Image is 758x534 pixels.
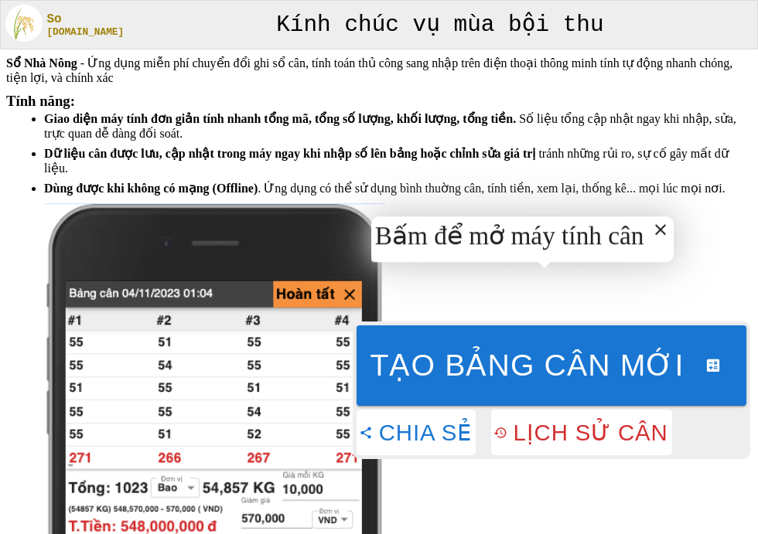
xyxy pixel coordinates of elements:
[46,12,124,26] div: So
[44,112,516,125] strong: Giao diện máy tính đơn giản tính nhanh tổng mã, tổng số lượng, khối lượng, tổng tiền.
[357,410,476,455] button: Chia sẻ
[5,5,43,42] img: Sổ nhà nông Logo
[6,56,77,70] strong: Sổ Nhà Nông
[491,410,672,455] button: Lịch sử cân
[44,182,258,195] strong: Dùng được khi không có mạng (Offline)
[44,111,752,146] li: Số liệu tổng cập nhật ngay khi nhập, sửa, trực quan dễ dàng đối soát.
[6,56,732,84] span: - Ứng dụng miễn phí chuyển đổi ghi sổ cân, tính toán thủ công sang nhập trên điện thoại thông min...
[6,85,752,111] h3: Tính năng:
[44,181,752,196] div: . Ứng dụng có thể sử dụng bình thuờng cân, tính tiền, xem lại, thống kê... mọi lúc mọi nơi.
[44,147,535,160] strong: Dữ liệu cân được lưu, cập nhật trong máy ngay khi nhập số lên bảng hoặc chỉnh sửa giá trị
[128,10,752,38] div: Kính chúc vụ mùa bội thu
[46,26,124,38] div: [DOMAIN_NAME]
[375,220,644,250] div: Bấm để mở máy tính cân
[44,146,752,175] div: tránh những rủi ro, sự cố gây mất dữ liệu.
[357,325,746,406] button: Tạo bảng cân mới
